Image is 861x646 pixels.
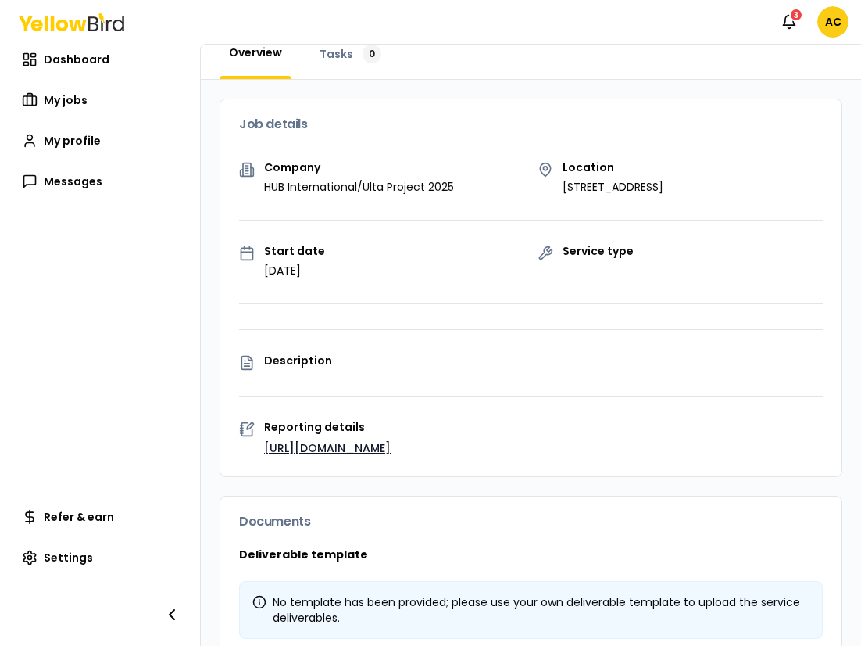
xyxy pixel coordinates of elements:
p: Reporting details [264,422,823,432]
div: 0 [363,45,381,63]
p: [DATE] [264,263,325,278]
a: My jobs [13,84,188,116]
span: Overview [229,45,282,60]
p: [STREET_ADDRESS] [563,179,663,195]
p: Start date [264,246,325,257]
a: My profile [13,125,188,156]
span: Messages [44,174,102,189]
span: Dashboard [44,52,109,67]
p: Location [563,162,663,173]
a: Dashboard [13,44,188,75]
div: No template has been provided; please use your own deliverable template to upload the service del... [252,594,809,626]
button: 3 [773,6,805,38]
span: My profile [44,133,101,149]
div: 3 [789,8,803,22]
p: Service type [563,246,634,257]
a: Settings [13,542,188,573]
p: Company [264,162,454,173]
a: Tasks0 [310,45,391,63]
span: Settings [44,550,93,565]
a: Messages [13,166,188,197]
span: My jobs [44,92,88,108]
span: Refer & earn [44,509,114,525]
h3: Deliverable template [239,547,823,562]
p: Description [264,355,823,366]
h3: Job details [239,118,823,131]
p: HUB International/Ulta Project 2025 [264,179,454,195]
a: Overview [220,45,291,60]
span: Tasks [320,46,353,62]
span: AC [817,6,848,38]
a: [URL][DOMAIN_NAME] [264,440,391,456]
a: Refer & earn [13,501,188,533]
h3: Documents [239,515,823,528]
